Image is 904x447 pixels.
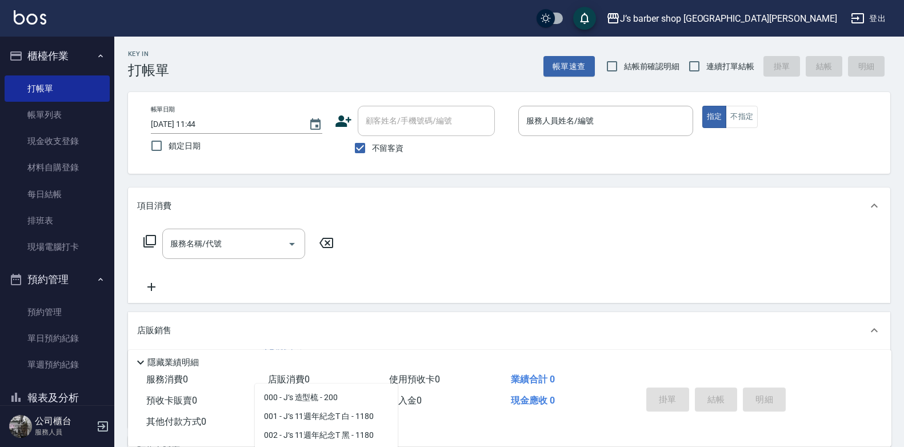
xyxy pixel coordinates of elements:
span: 鎖定日期 [169,140,201,152]
button: save [573,7,596,30]
p: 項目消費 [137,200,171,212]
div: 項目消費 [128,187,890,224]
span: 001 - J‘s 11週年紀念T 白 - 1180 [255,407,398,426]
img: Logo [14,10,46,25]
p: 服務人員 [35,427,93,437]
span: 扣入金 0 [389,395,422,406]
button: 帳單速查 [543,56,595,77]
span: 000 - J‘s 造型梳 - 200 [255,388,398,407]
h2: Key In [128,50,169,58]
h5: 公司櫃台 [35,416,93,427]
span: 其他付款方式 0 [146,416,206,427]
p: 隱藏業績明細 [147,357,199,369]
a: 預約管理 [5,299,110,325]
p: 店販銷售 [137,325,171,337]
button: 不指定 [726,106,758,128]
button: 櫃檯作業 [5,41,110,71]
button: Choose date, selected date is 2025-10-11 [302,111,329,138]
a: 現場電腦打卡 [5,234,110,260]
img: Person [9,415,32,438]
span: 使用預收卡 0 [389,374,440,385]
a: 單日預約紀錄 [5,325,110,352]
a: 帳單列表 [5,102,110,128]
span: 預收卡販賣 0 [146,395,197,406]
button: 指定 [702,106,727,128]
a: 每日結帳 [5,181,110,207]
span: 店販消費 0 [268,374,310,385]
span: 連續打單結帳 [706,61,754,73]
a: 現金收支登錄 [5,128,110,154]
button: Open [283,235,301,253]
a: 單週預約紀錄 [5,352,110,378]
input: YYYY/MM/DD hh:mm [151,115,297,134]
span: 現金應收 0 [511,395,555,406]
label: 帳單日期 [151,105,175,114]
button: 報表及分析 [5,383,110,413]
div: J’s barber shop [GEOGRAPHIC_DATA][PERSON_NAME] [620,11,837,26]
button: 登出 [846,8,890,29]
a: 排班表 [5,207,110,234]
span: 002 - J‘s 11週年紀念T 黑 - 1180 [255,426,398,445]
span: 不留客資 [372,142,404,154]
a: 材料自購登錄 [5,154,110,181]
h3: 打帳單 [128,62,169,78]
button: J’s barber shop [GEOGRAPHIC_DATA][PERSON_NAME] [602,7,842,30]
span: 服務消費 0 [146,374,188,385]
button: 預約管理 [5,265,110,294]
span: 業績合計 0 [511,374,555,385]
a: 打帳單 [5,75,110,102]
div: 店販銷售 [128,312,890,349]
span: 結帳前確認明細 [624,61,680,73]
